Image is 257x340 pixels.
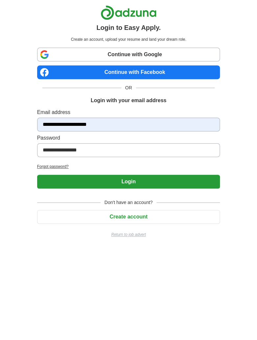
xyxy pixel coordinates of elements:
a: Create account [37,214,220,219]
p: Create an account, upload your resume and land your dream role. [38,36,219,42]
a: Continue with Google [37,48,220,61]
label: Password [37,134,220,142]
button: Login [37,175,220,189]
a: Continue with Facebook [37,65,220,79]
a: Return to job advert [37,232,220,238]
span: Don't have an account? [101,199,157,206]
button: Create account [37,210,220,224]
h1: Login to Easy Apply. [96,23,161,33]
img: Adzuna logo [101,5,156,20]
label: Email address [37,108,220,116]
h1: Login with your email address [91,97,166,104]
span: OR [121,84,136,91]
a: Forgot password? [37,164,220,170]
